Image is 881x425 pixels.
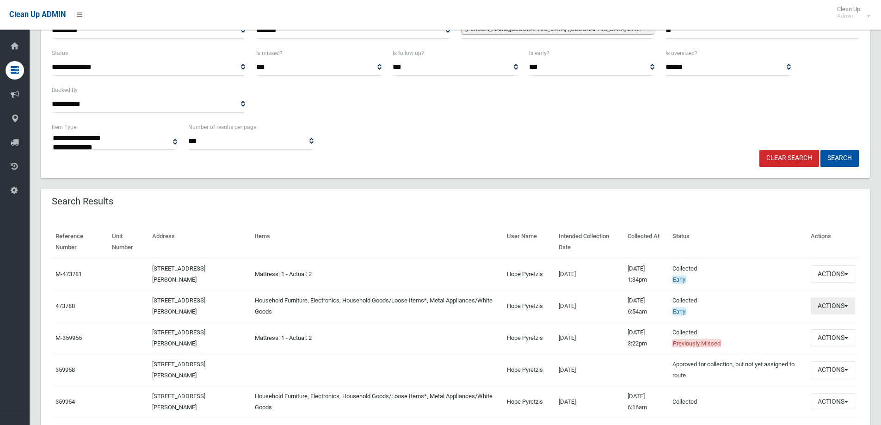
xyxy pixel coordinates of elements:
[555,354,624,386] td: [DATE]
[152,329,205,347] a: [STREET_ADDRESS][PERSON_NAME]
[624,290,668,322] td: [DATE] 6:54am
[555,322,624,354] td: [DATE]
[188,122,256,132] label: Number of results per page
[152,297,205,315] a: [STREET_ADDRESS][PERSON_NAME]
[807,226,859,258] th: Actions
[503,322,555,354] td: Hope Pyretzis
[811,265,855,283] button: Actions
[503,258,555,290] td: Hope Pyretzis
[108,226,148,258] th: Unit Number
[555,226,624,258] th: Intended Collection Date
[251,290,503,322] td: Household Furniture, Electronics, Household Goods/Loose Items*, Metal Appliances/White Goods
[811,329,855,346] button: Actions
[52,226,108,258] th: Reference Number
[820,150,859,167] button: Search
[624,258,668,290] td: [DATE] 1:34pm
[669,322,807,354] td: Collected
[811,393,855,410] button: Actions
[55,302,75,309] a: 473780
[256,48,283,58] label: Is missed?
[669,290,807,322] td: Collected
[624,386,668,418] td: [DATE] 6:16am
[837,12,860,19] small: Admin
[672,308,686,315] span: Early
[251,386,503,418] td: Household Furniture, Electronics, Household Goods/Loose Items*, Metal Appliances/White Goods
[393,48,424,58] label: Is follow up?
[555,258,624,290] td: [DATE]
[669,258,807,290] td: Collected
[669,354,807,386] td: Approved for collection, but not yet assigned to route
[669,386,807,418] td: Collected
[832,6,869,19] span: Clean Up
[251,226,503,258] th: Items
[811,297,855,314] button: Actions
[624,226,668,258] th: Collected At
[251,258,503,290] td: Mattress: 1 - Actual: 2
[759,150,819,167] a: Clear Search
[503,386,555,418] td: Hope Pyretzis
[41,192,124,210] header: Search Results
[503,354,555,386] td: Hope Pyretzis
[9,10,66,19] span: Clean Up ADMIN
[665,48,697,58] label: Is oversized?
[152,361,205,379] a: [STREET_ADDRESS][PERSON_NAME]
[529,48,549,58] label: Is early?
[503,226,555,258] th: User Name
[672,339,721,347] span: Previously Missed
[52,48,68,58] label: Status
[55,398,75,405] a: 359954
[55,271,82,277] a: M-473781
[503,290,555,322] td: Hope Pyretzis
[55,334,82,341] a: M-359955
[669,226,807,258] th: Status
[624,322,668,354] td: [DATE] 3:22pm
[672,276,686,283] span: Early
[152,393,205,411] a: [STREET_ADDRESS][PERSON_NAME]
[148,226,251,258] th: Address
[52,122,76,132] label: Item Type
[555,386,624,418] td: [DATE]
[811,361,855,378] button: Actions
[555,290,624,322] td: [DATE]
[152,265,205,283] a: [STREET_ADDRESS][PERSON_NAME]
[55,366,75,373] a: 359958
[251,322,503,354] td: Mattress: 1 - Actual: 2
[52,85,78,95] label: Booked By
